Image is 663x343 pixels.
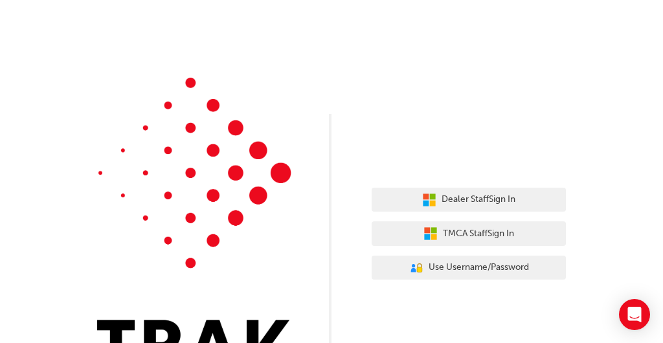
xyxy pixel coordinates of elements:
button: Use Username/Password [372,256,566,280]
button: TMCA StaffSign In [372,221,566,246]
button: Dealer StaffSign In [372,188,566,212]
span: Dealer Staff Sign In [442,192,515,207]
span: TMCA Staff Sign In [443,227,514,241]
div: Open Intercom Messenger [619,299,650,330]
span: Use Username/Password [429,260,529,275]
